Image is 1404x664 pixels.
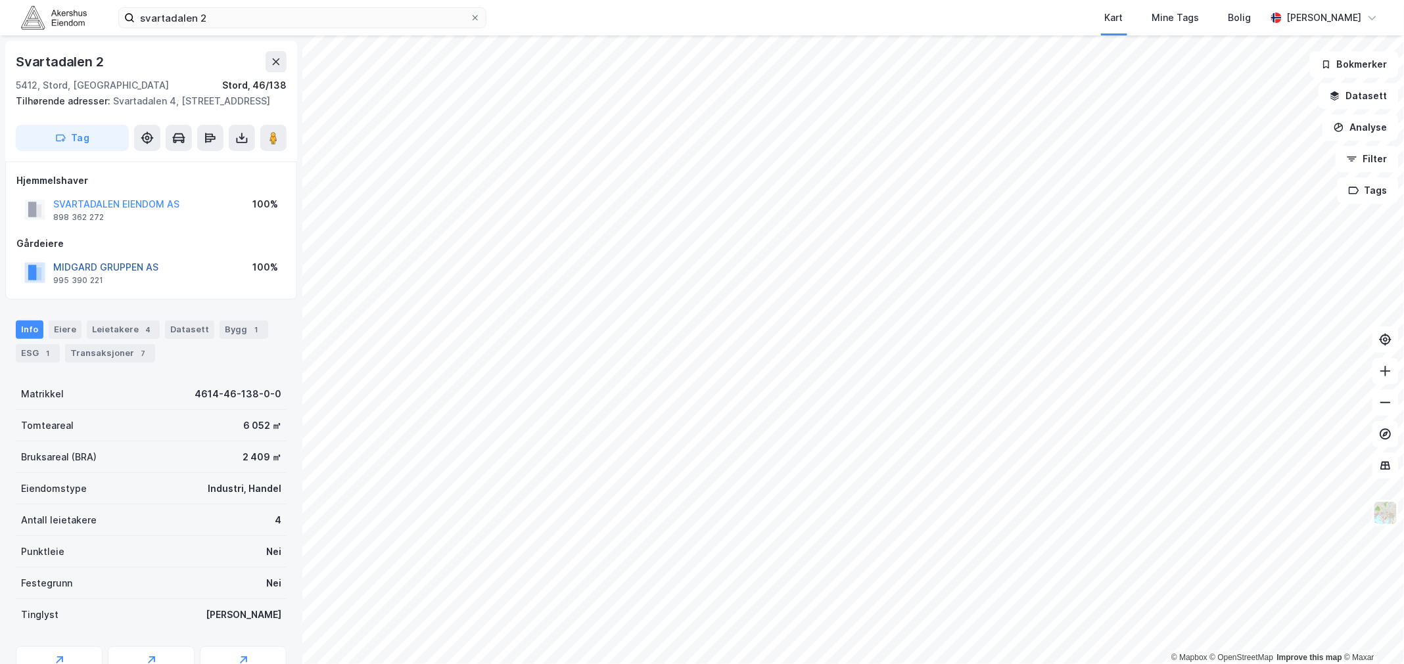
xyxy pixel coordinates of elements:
div: 4 [275,512,281,528]
div: 100% [252,259,278,275]
div: Info [16,321,43,339]
button: Tag [16,125,129,151]
div: Stord, 46/138 [222,77,287,93]
iframe: Chat Widget [1338,601,1404,664]
div: Eiere [49,321,82,339]
a: Mapbox [1171,653,1207,662]
div: Nei [266,575,281,591]
div: 7 [137,347,150,360]
div: Svartadalen 4, [STREET_ADDRESS] [16,93,276,109]
div: 898 362 272 [53,212,104,223]
div: 6 052 ㎡ [243,418,281,433]
div: Datasett [165,321,214,339]
div: Hjemmelshaver [16,173,286,188]
div: Festegrunn [21,575,72,591]
div: Gårdeiere [16,236,286,252]
div: Svartadalen 2 [16,51,106,72]
button: Tags [1338,177,1399,204]
div: 2 409 ㎡ [243,449,281,465]
span: Tilhørende adresser: [16,95,113,106]
div: 4614-46-138-0-0 [195,386,281,402]
div: Bygg [220,321,268,339]
div: 995 390 221 [53,275,103,286]
div: Tomteareal [21,418,74,433]
div: Antall leietakere [21,512,97,528]
div: 5412, Stord, [GEOGRAPHIC_DATA] [16,77,169,93]
input: Søk på adresse, matrikkel, gårdeiere, leietakere eller personer [135,8,470,28]
div: Kart [1105,10,1123,26]
div: Industri, Handel [208,481,281,497]
div: Punktleie [21,544,64,560]
div: 1 [250,323,263,336]
button: Bokmerker [1310,51,1399,77]
button: Filter [1336,146,1399,172]
div: Bruksareal (BRA) [21,449,97,465]
div: Nei [266,544,281,560]
button: Datasett [1319,83,1399,109]
a: OpenStreetMap [1210,653,1274,662]
div: Mine Tags [1152,10,1200,26]
div: Leietakere [87,321,160,339]
div: 100% [252,196,278,212]
div: Tinglyst [21,607,59,623]
div: [PERSON_NAME] [1287,10,1362,26]
div: Kontrollprogram for chat [1338,601,1404,664]
div: Bolig [1228,10,1252,26]
div: Transaksjoner [65,344,155,363]
div: 4 [141,323,154,336]
a: Improve this map [1277,653,1342,662]
img: akershus-eiendom-logo.9091f326c980b4bce74ccdd9f866810c.svg [21,6,87,29]
div: 1 [41,347,55,360]
img: Z [1373,500,1398,525]
div: ESG [16,344,60,363]
div: Matrikkel [21,386,64,402]
div: [PERSON_NAME] [206,607,281,623]
button: Analyse [1322,114,1399,141]
div: Eiendomstype [21,481,87,497]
